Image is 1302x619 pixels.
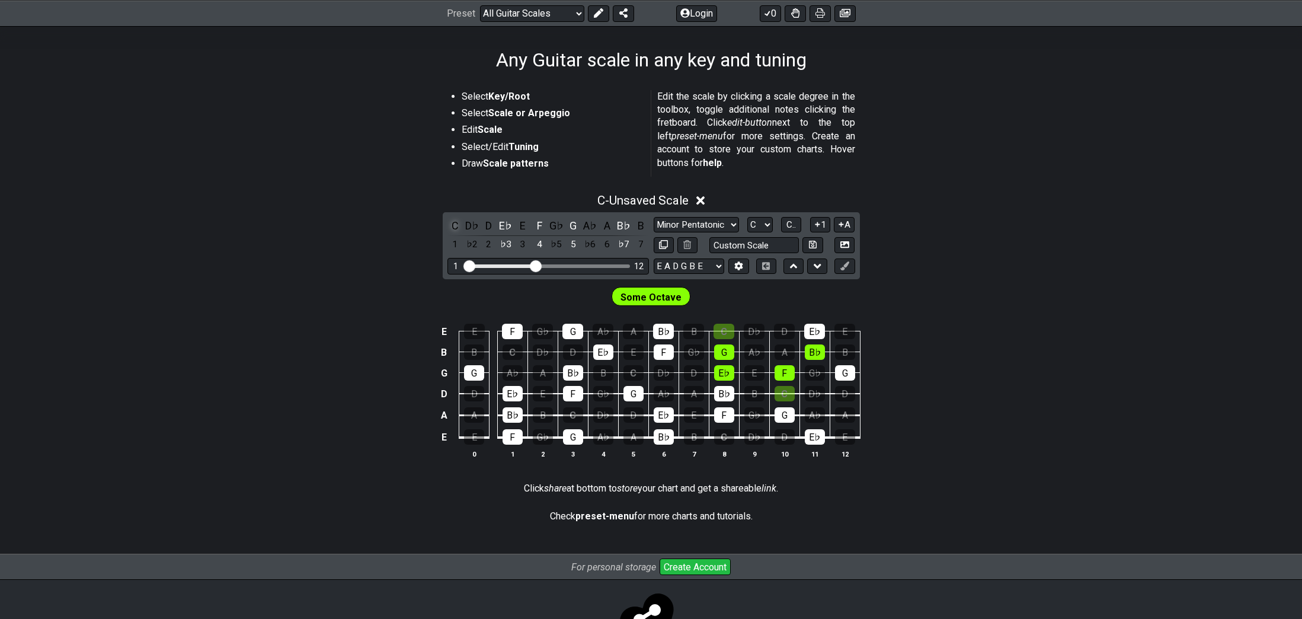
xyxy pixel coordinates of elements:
[533,344,553,360] div: D♭
[464,218,479,234] div: toggle pitch class
[769,448,799,460] th: 10
[775,386,795,401] div: C
[654,259,724,275] select: Tuning
[464,237,479,253] div: toggle scale degree
[775,429,795,445] div: D
[744,365,764,381] div: E
[799,448,830,460] th: 11
[533,386,553,401] div: E
[714,386,734,401] div: B♭
[588,448,618,460] th: 4
[459,448,490,460] th: 0
[533,365,553,381] div: A
[437,363,451,384] td: G
[447,258,649,274] div: Visible fret range
[549,218,564,234] div: toggle pitch class
[804,324,825,339] div: E♭
[834,237,855,253] button: Create Image
[810,5,831,21] button: Print
[565,218,581,234] div: toggle pitch class
[834,217,855,233] button: A
[744,386,764,401] div: B
[437,384,451,405] td: D
[498,218,513,234] div: toggle pitch class
[633,237,648,253] div: toggle scale degree
[593,386,613,401] div: G♭
[744,344,764,360] div: A♭
[563,429,583,445] div: G
[835,344,855,360] div: B
[684,386,704,401] div: A
[549,237,564,253] div: toggle scale degree
[447,218,463,234] div: toggle pitch class
[563,407,583,423] div: C
[593,344,613,360] div: E♭
[488,91,530,102] strong: Key/Root
[533,429,553,445] div: G♭
[515,237,530,253] div: toggle scale degree
[623,365,644,381] div: C
[634,261,644,272] div: 12
[498,237,513,253] div: toggle scale degree
[805,429,825,445] div: E♭
[462,141,643,157] li: Select/Edit
[464,386,484,401] div: D
[623,407,644,423] div: D
[781,217,801,233] button: C..
[616,237,632,253] div: toggle scale degree
[620,289,682,306] span: First enable full edit mode to edit
[464,407,484,423] div: A
[774,324,795,339] div: D
[618,448,648,460] th: 5
[593,324,613,339] div: A♭
[810,217,830,233] button: 1
[599,237,615,253] div: toggle scale degree
[805,407,825,423] div: A♭
[515,218,530,234] div: toggle pitch class
[679,448,709,460] th: 7
[527,448,558,460] th: 2
[550,510,753,523] p: Check for more charts and tutorials.
[447,237,463,253] div: toggle scale degree
[684,365,704,381] div: D
[483,158,549,169] strong: Scale patterns
[623,429,644,445] div: A
[575,510,634,522] strong: preset-menu
[727,117,772,128] em: edit-button
[714,344,734,360] div: G
[654,429,674,445] div: B♭
[558,448,588,460] th: 3
[775,365,795,381] div: F
[714,407,734,423] div: F
[437,404,451,426] td: A
[524,482,778,495] p: Click at bottom to your chart and get a shareable .
[447,8,475,19] span: Preset
[684,407,704,423] div: E
[623,386,644,401] div: G
[805,386,825,401] div: D♭
[599,218,615,234] div: toggle pitch class
[834,5,856,21] button: Create image
[497,448,527,460] th: 1
[775,407,795,423] div: G
[807,259,827,275] button: Move down
[532,324,553,339] div: G♭
[676,5,717,21] button: Login
[462,107,643,123] li: Select
[563,386,583,401] div: F
[616,218,632,234] div: toggle pitch class
[714,324,734,339] div: C
[571,561,656,573] i: For personal storage
[835,365,855,381] div: G
[532,218,547,234] div: toggle pitch class
[464,365,484,381] div: G
[464,429,484,445] div: E
[462,157,643,174] li: Draw
[532,237,547,253] div: toggle scale degree
[648,448,679,460] th: 6
[805,365,825,381] div: G♭
[508,141,539,152] strong: Tuning
[464,324,485,339] div: E
[502,324,523,339] div: F
[462,123,643,140] li: Edit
